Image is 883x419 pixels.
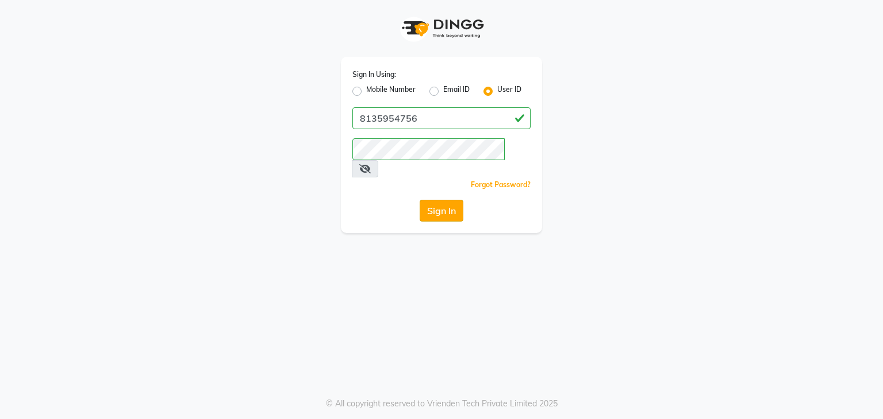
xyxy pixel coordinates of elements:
[352,138,505,160] input: Username
[443,84,470,98] label: Email ID
[497,84,521,98] label: User ID
[366,84,416,98] label: Mobile Number
[352,107,531,129] input: Username
[396,11,487,45] img: logo1.svg
[352,69,396,80] label: Sign In Using:
[471,180,531,189] a: Forgot Password?
[420,200,463,222] button: Sign In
